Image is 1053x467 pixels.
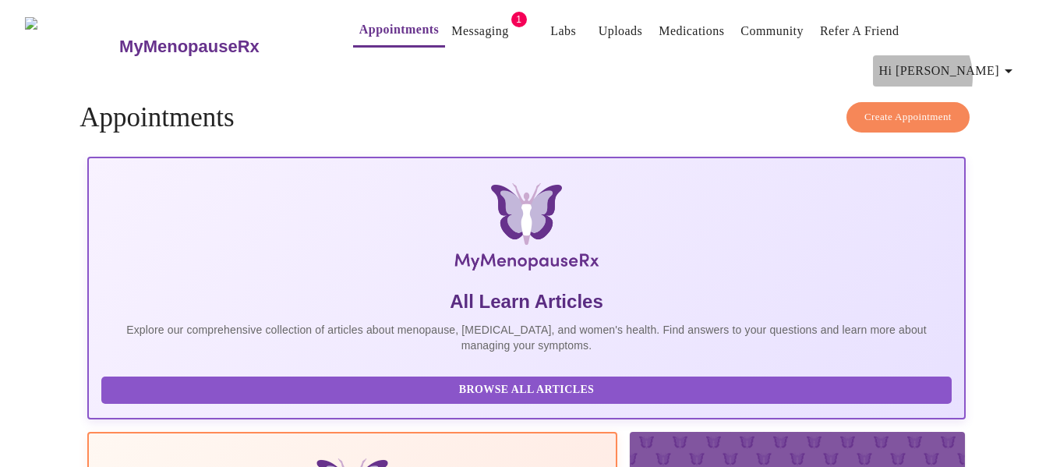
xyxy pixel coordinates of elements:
h4: Appointments [80,102,973,133]
span: 1 [511,12,527,27]
button: Refer a Friend [814,16,906,47]
button: Browse All Articles [101,377,952,404]
button: Community [734,16,810,47]
img: MyMenopauseRx Logo [233,183,819,277]
span: Browse All Articles [117,380,936,400]
button: Messaging [445,16,514,47]
a: Appointments [359,19,439,41]
button: Appointments [353,14,445,48]
a: Medications [659,20,724,42]
a: Browse All Articles [101,382,956,395]
button: Uploads [592,16,649,47]
span: Hi [PERSON_NAME] [879,60,1018,82]
a: MyMenopauseRx [118,19,322,74]
a: Community [740,20,804,42]
button: Hi [PERSON_NAME] [873,55,1024,87]
a: Uploads [599,20,643,42]
h3: MyMenopauseRx [119,37,260,57]
a: Labs [550,20,576,42]
img: MyMenopauseRx Logo [25,17,118,76]
a: Refer a Friend [820,20,899,42]
button: Labs [539,16,588,47]
a: Messaging [451,20,508,42]
button: Medications [652,16,730,47]
p: Explore our comprehensive collection of articles about menopause, [MEDICAL_DATA], and women's hea... [101,322,952,353]
button: Create Appointment [846,102,970,133]
span: Create Appointment [864,108,952,126]
h5: All Learn Articles [101,289,952,314]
